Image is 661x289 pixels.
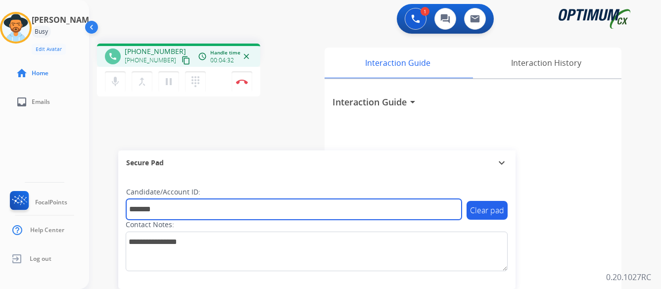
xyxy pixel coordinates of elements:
span: FocalPoints [35,198,67,206]
h3: [PERSON_NAME] [32,14,96,26]
span: [PHONE_NUMBER] [125,47,186,56]
mat-icon: merge_type [136,76,148,88]
label: Contact Notes: [126,220,174,230]
p: 0.20.1027RC [606,271,651,283]
span: Log out [30,255,51,263]
a: FocalPoints [8,191,67,214]
span: Secure Pad [126,158,164,168]
label: Candidate/Account ID: [126,187,200,197]
img: avatar [2,14,30,42]
span: 00:04:32 [210,56,234,64]
span: Emails [32,98,50,106]
span: [PHONE_NUMBER] [125,56,176,64]
mat-icon: inbox [16,96,28,108]
h3: Interaction Guide [332,95,407,109]
mat-icon: home [16,67,28,79]
div: Interaction History [471,48,621,78]
button: Edit Avatar [32,44,66,55]
div: 1 [421,7,429,16]
span: Help Center [30,226,64,234]
mat-icon: phone [108,52,117,61]
span: Handle time [210,49,240,56]
mat-icon: dialpad [189,76,201,88]
mat-icon: pause [163,76,175,88]
mat-icon: content_copy [182,56,190,65]
img: control [236,79,248,84]
div: Busy [32,26,51,38]
mat-icon: close [242,52,251,61]
span: Home [32,69,48,77]
button: Clear pad [467,201,508,220]
mat-icon: mic [109,76,121,88]
mat-icon: expand_more [496,157,508,169]
mat-icon: access_time [198,52,207,61]
div: Interaction Guide [325,48,471,78]
mat-icon: arrow_drop_down [407,96,419,108]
